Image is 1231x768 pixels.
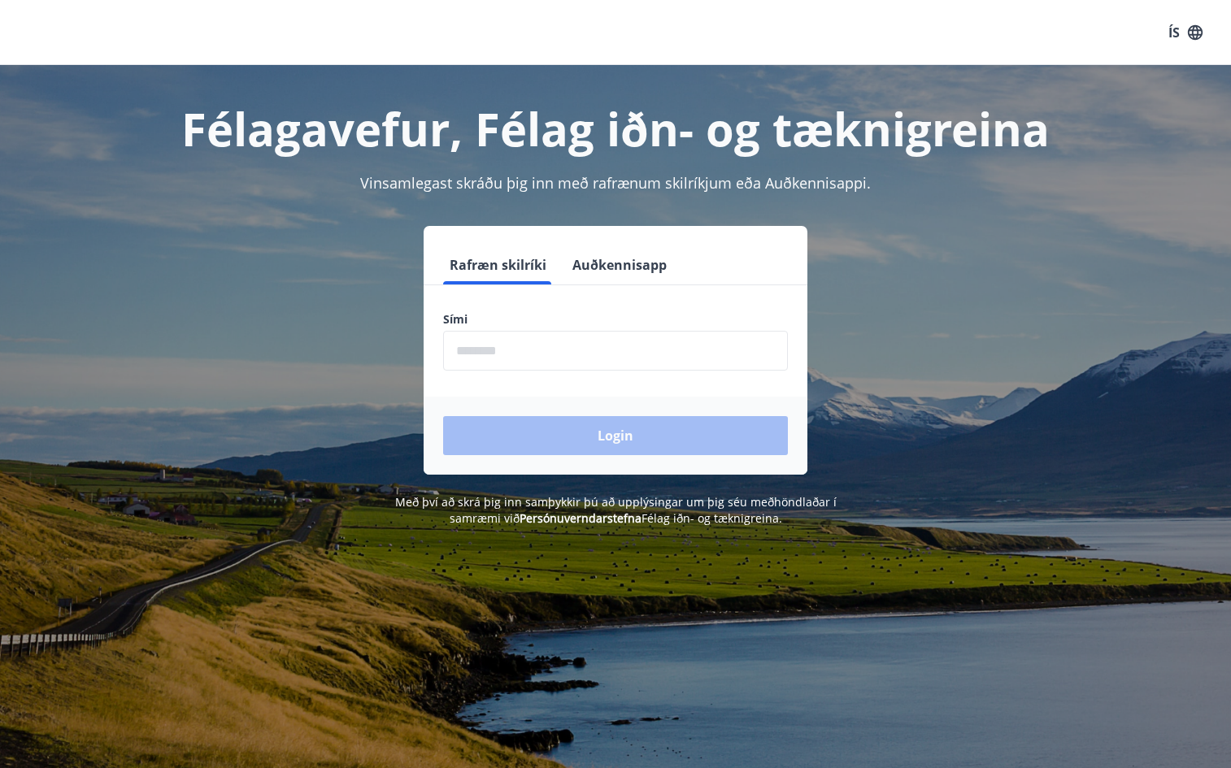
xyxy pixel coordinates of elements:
button: Rafræn skilríki [443,245,553,284]
h1: Félagavefur, Félag iðn- og tæknigreina [50,98,1181,159]
label: Sími [443,311,788,328]
span: Vinsamlegast skráðu þig inn með rafrænum skilríkjum eða Auðkennisappi. [360,173,871,193]
button: ÍS [1159,18,1211,47]
button: Auðkennisapp [566,245,673,284]
span: Með því að skrá þig inn samþykkir þú að upplýsingar um þig séu meðhöndlaðar í samræmi við Félag i... [395,494,837,526]
a: Persónuverndarstefna [520,510,642,526]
